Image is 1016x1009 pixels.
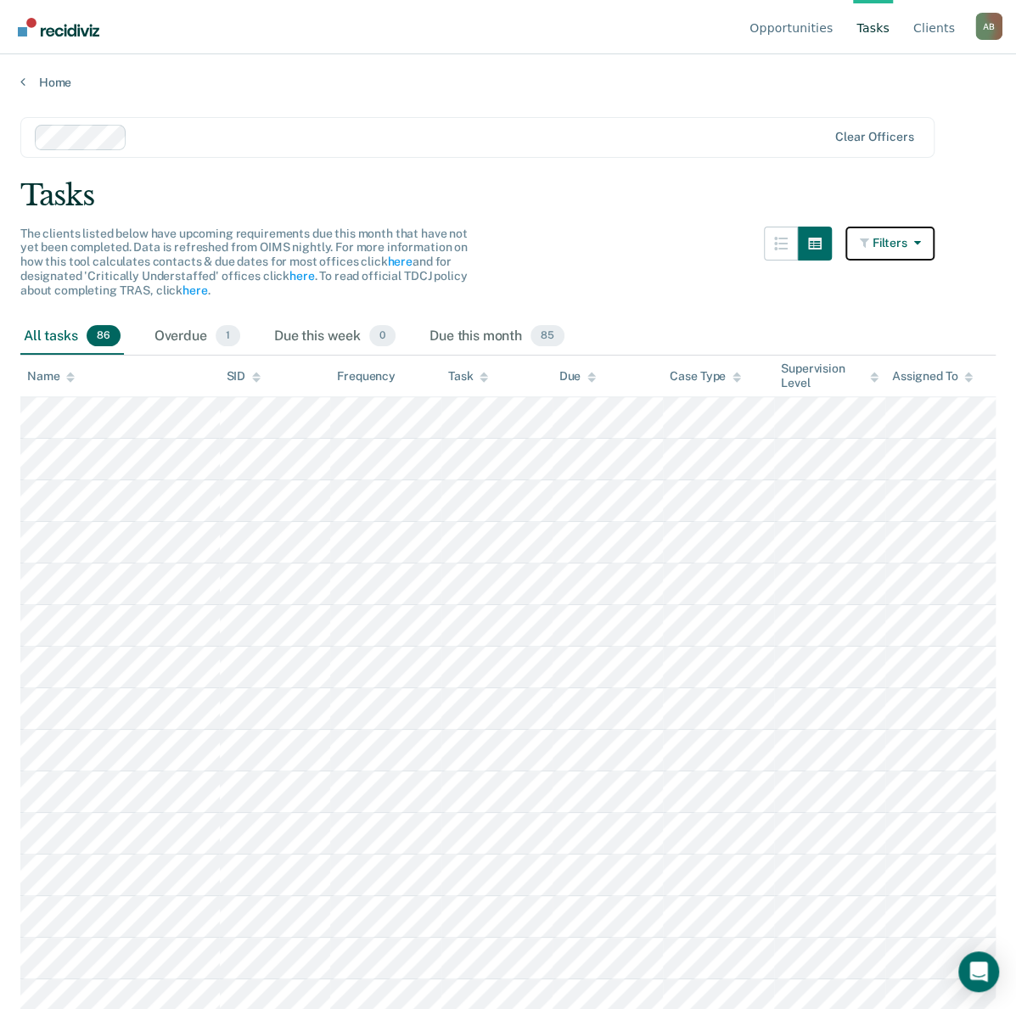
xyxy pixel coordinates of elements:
div: Task [448,369,488,384]
div: Overdue1 [151,318,244,356]
button: Profile dropdown button [975,13,1002,40]
div: All tasks86 [20,318,124,356]
div: Due this week0 [271,318,399,356]
img: Recidiviz [18,18,99,36]
span: 1 [216,325,240,347]
div: Case Type [670,369,741,384]
a: here [182,283,207,297]
a: Home [20,75,996,90]
div: Due [559,369,597,384]
div: Open Intercom Messenger [958,951,999,992]
span: 0 [369,325,396,347]
div: Frequency [337,369,396,384]
button: Filters [845,227,935,261]
div: SID [227,369,261,384]
div: Tasks [20,178,996,213]
div: Assigned To [892,369,973,384]
span: 86 [87,325,121,347]
div: A B [975,13,1002,40]
div: Supervision Level [781,362,878,390]
div: Clear officers [835,130,913,144]
div: Due this month85 [426,318,568,356]
a: here [387,255,412,268]
div: Name [27,369,75,384]
a: here [289,269,314,283]
span: The clients listed below have upcoming requirements due this month that have not yet been complet... [20,227,468,297]
span: 85 [530,325,564,347]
